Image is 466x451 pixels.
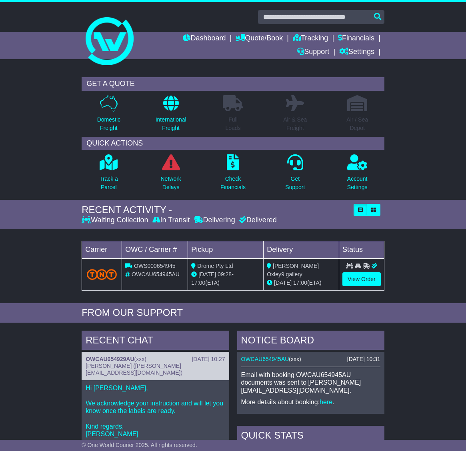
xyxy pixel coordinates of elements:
p: Full Loads [223,116,243,132]
span: xxx [136,356,144,362]
a: Dashboard [183,32,226,46]
div: ( ) [86,356,225,363]
td: Carrier [82,241,122,258]
a: Tracking [293,32,328,46]
td: Delivery [264,241,339,258]
a: Support [297,46,329,59]
span: [DATE] [198,271,216,277]
td: Status [339,241,384,258]
img: TNT_Domestic.png [87,269,117,280]
div: Delivered [237,216,277,225]
p: Hi [PERSON_NAME], We acknowledge your instruction and will let you know once the labels are ready... [86,384,225,438]
div: Waiting Collection [82,216,150,225]
a: AccountSettings [347,154,368,196]
span: xxx [291,356,299,362]
p: Domestic Freight [97,116,120,132]
div: [DATE] 10:27 [192,356,225,363]
span: 17:00 [191,279,205,286]
span: [PERSON_NAME] Oxley9 gallery [267,263,319,277]
div: [DATE] 10:31 [347,356,380,363]
div: NOTICE BOARD [237,331,384,352]
p: Email with booking OWCAU654945AU documents was sent to [PERSON_NAME][EMAIL_ADDRESS][DOMAIN_NAME]. [241,371,380,394]
span: © One World Courier 2025. All rights reserved. [82,442,197,448]
div: Quick Stats [237,426,384,447]
p: More details about booking: . [241,398,380,406]
a: Track aParcel [99,154,118,196]
a: OWCAU654929AU [86,356,134,362]
div: Delivering [192,216,237,225]
span: OWS000654945 [134,263,176,269]
a: OWCAU654945AU [241,356,289,362]
a: NetworkDelays [160,154,181,196]
a: CheckFinancials [220,154,246,196]
p: Account Settings [347,175,368,192]
a: DomesticFreight [97,95,121,137]
a: View Order [342,272,381,286]
td: Pickup [188,241,264,258]
div: ( ) [241,356,380,363]
p: Network Delays [160,175,181,192]
a: Financials [338,32,374,46]
p: International Freight [156,116,186,132]
div: (ETA) [267,279,336,287]
p: Air & Sea Freight [283,116,307,132]
p: Air / Sea Depot [346,116,368,132]
span: Drome Pty Ltd [197,263,233,269]
div: FROM OUR SUPPORT [82,307,384,319]
div: RECENT CHAT [82,331,229,352]
a: GetSupport [285,154,305,196]
p: Check Financials [220,175,246,192]
div: GET A QUOTE [82,77,384,91]
span: 09:28 [218,271,232,277]
a: Settings [339,46,374,59]
div: QUICK ACTIONS [82,137,384,150]
div: RECENT ACTIVITY - [82,204,350,216]
p: Track a Parcel [100,175,118,192]
span: [PERSON_NAME] ([PERSON_NAME][EMAIL_ADDRESS][DOMAIN_NAME]) [86,363,182,376]
span: [DATE] [274,279,292,286]
p: Get Support [285,175,305,192]
td: OWC / Carrier # [122,241,188,258]
div: - (ETA) [191,270,260,287]
a: here [320,399,332,405]
a: Quote/Book [236,32,283,46]
a: InternationalFreight [155,95,187,137]
div: In Transit [150,216,192,225]
span: 17:00 [293,279,307,286]
span: OWCAU654945AU [132,271,180,277]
